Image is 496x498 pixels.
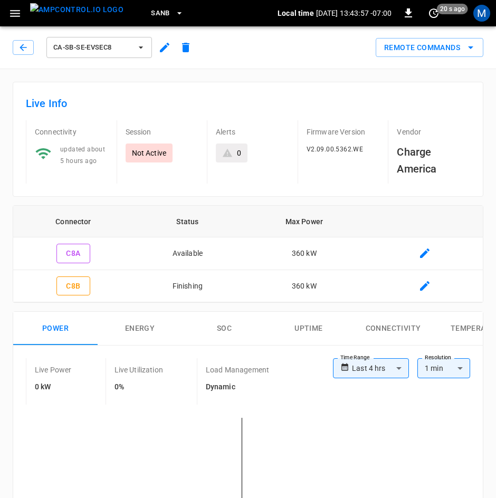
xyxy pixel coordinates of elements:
div: Last 4 hrs [352,358,409,378]
th: Status [133,206,242,237]
p: Live Utilization [115,365,163,375]
button: C8B [56,276,90,296]
h6: Dynamic [206,381,269,393]
h6: Charge America [397,143,470,177]
h6: 0% [115,381,163,393]
td: 360 kW [242,270,367,303]
button: Remote Commands [376,38,483,58]
td: 360 kW [242,237,367,270]
p: Local time [278,8,314,18]
p: [DATE] 13:43:57 -07:00 [316,8,392,18]
table: connector table [13,206,483,302]
th: Max Power [242,206,367,237]
span: V2.09.00.5362.WE [307,146,363,153]
p: Connectivity [35,127,108,137]
p: Load Management [206,365,269,375]
p: Session [126,127,199,137]
p: Alerts [216,127,289,137]
button: Connectivity [351,312,435,346]
button: Power [13,312,98,346]
button: Uptime [266,312,351,346]
div: remote commands options [376,38,483,58]
label: Time Range [340,353,370,362]
label: Resolution [425,353,451,362]
p: Not Active [132,148,167,158]
button: set refresh interval [425,5,442,22]
p: Firmware Version [307,127,380,137]
span: updated about 5 hours ago [60,146,105,165]
span: 20 s ago [437,4,468,14]
td: Finishing [133,270,242,303]
div: 1 min [417,358,470,378]
img: ampcontrol.io logo [30,3,123,16]
button: SanB [147,3,188,24]
div: 0 [237,148,241,158]
button: SOC [182,312,266,346]
span: SanB [151,7,170,20]
p: Vendor [397,127,470,137]
p: Live Power [35,365,72,375]
th: Connector [13,206,133,237]
td: Available [133,237,242,270]
h6: 0 kW [35,381,72,393]
button: Energy [98,312,182,346]
h6: Live Info [26,95,470,112]
span: ca-sb-se-evseC8 [53,42,131,54]
button: C8A [56,244,90,263]
button: ca-sb-se-evseC8 [46,37,152,58]
div: profile-icon [473,5,490,22]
